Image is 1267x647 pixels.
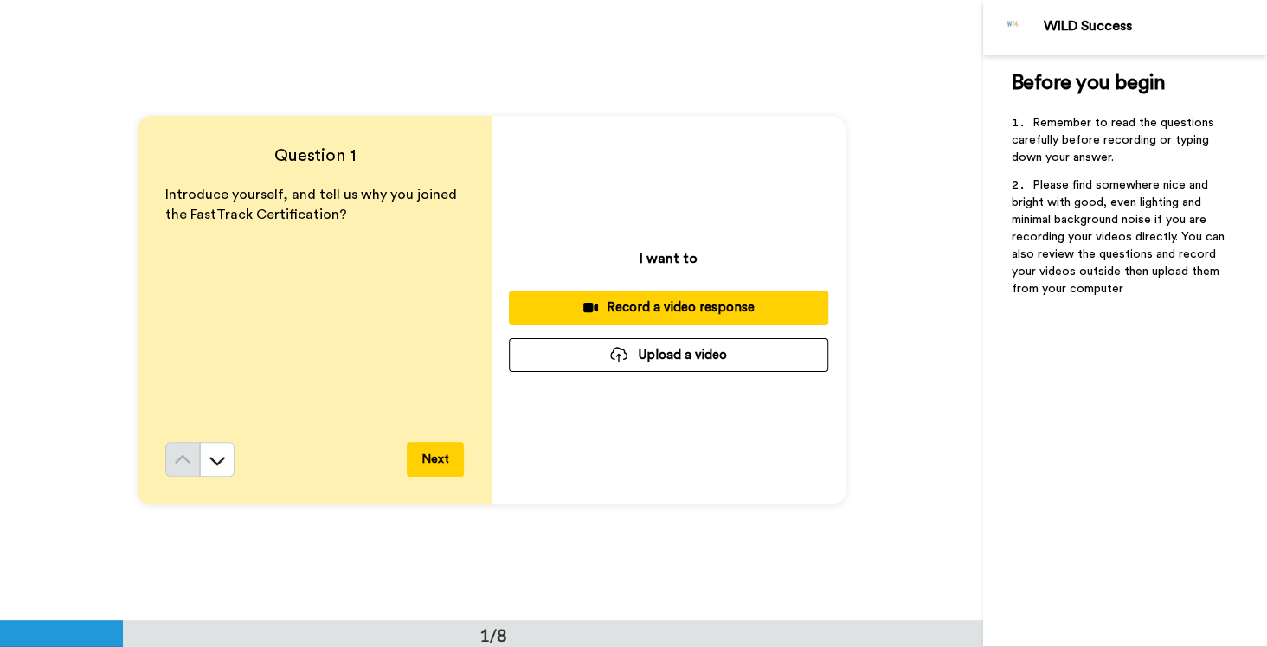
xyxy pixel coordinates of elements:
span: Please find somewhere nice and bright with good, even lighting and minimal background noise if yo... [1011,179,1227,295]
div: 1/8 [452,623,535,647]
img: Profile Image [993,7,1034,48]
span: Introduce yourself, and tell us why you joined the FastTrack Certification? [165,188,460,221]
span: Before you begin [1011,73,1164,93]
div: Record a video response [523,298,814,317]
span: Remember to read the questions carefully before recording or typing down your answer. [1011,117,1217,163]
h4: Question 1 [165,144,464,168]
button: Upload a video [509,338,828,372]
div: WILD Success [1043,18,1266,35]
button: Next [407,442,464,477]
button: Record a video response [509,291,828,324]
p: I want to [640,248,698,269]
